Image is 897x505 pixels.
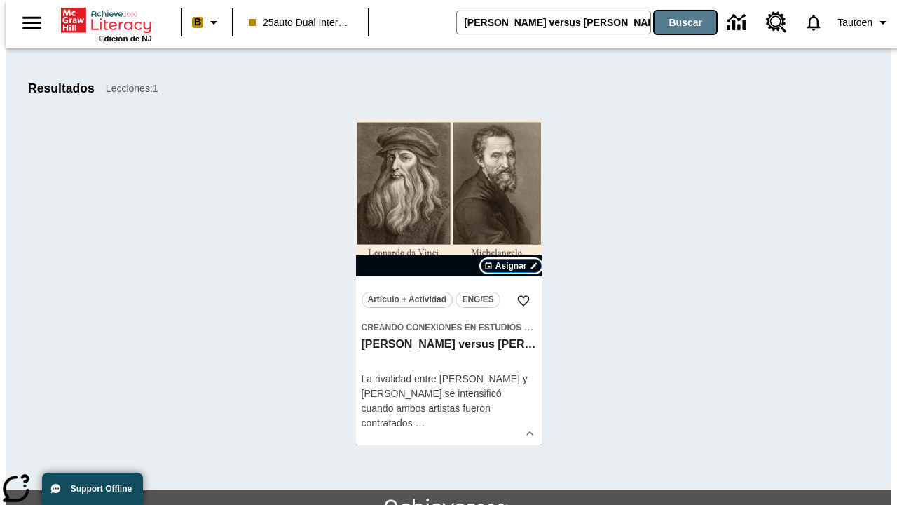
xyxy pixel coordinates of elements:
button: Support Offline [42,473,143,505]
div: La rivalidad entre [PERSON_NAME] y [PERSON_NAME] se intensificó cuando ambos artistas fueron cont... [362,372,536,431]
h1: Resultados [28,81,95,96]
button: Abrir el menú lateral [11,2,53,43]
span: B [194,13,201,31]
span: Artículo + Actividad [368,292,447,307]
button: ENG/ES [456,292,500,308]
button: Boost El color de la clase es melocotón. Cambiar el color de la clase. [186,10,228,35]
a: Notificaciones [795,4,832,41]
a: Centro de recursos, Se abrirá en una pestaña nueva. [758,4,795,41]
button: Asignar Elegir fechas [481,259,542,273]
span: Tema: Creando conexiones en Estudios Sociales/Historia universal II [362,320,536,335]
button: Añadir a mis Favoritas [511,288,536,314]
span: ENG/ES [462,292,493,307]
span: Asignar [495,260,527,272]
span: Support Offline [71,484,132,494]
a: Portada [61,6,152,34]
span: Edición de NJ [99,34,152,43]
div: lesson details [356,119,542,445]
a: Centro de información [719,4,758,42]
button: Buscar [655,11,716,34]
div: Portada [61,5,152,43]
span: 25auto Dual International [249,15,352,30]
span: … [416,417,425,429]
span: Lecciones : 1 [106,81,158,96]
h3: Miguel Ángel versus Leonardo [362,337,536,352]
span: Tautoen [837,15,872,30]
button: Ver más [519,423,540,444]
input: Buscar campo [457,11,650,34]
span: Creando conexiones en Estudios Sociales [362,323,567,332]
button: Artículo + Actividad [362,292,453,308]
button: Perfil/Configuración [832,10,897,35]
